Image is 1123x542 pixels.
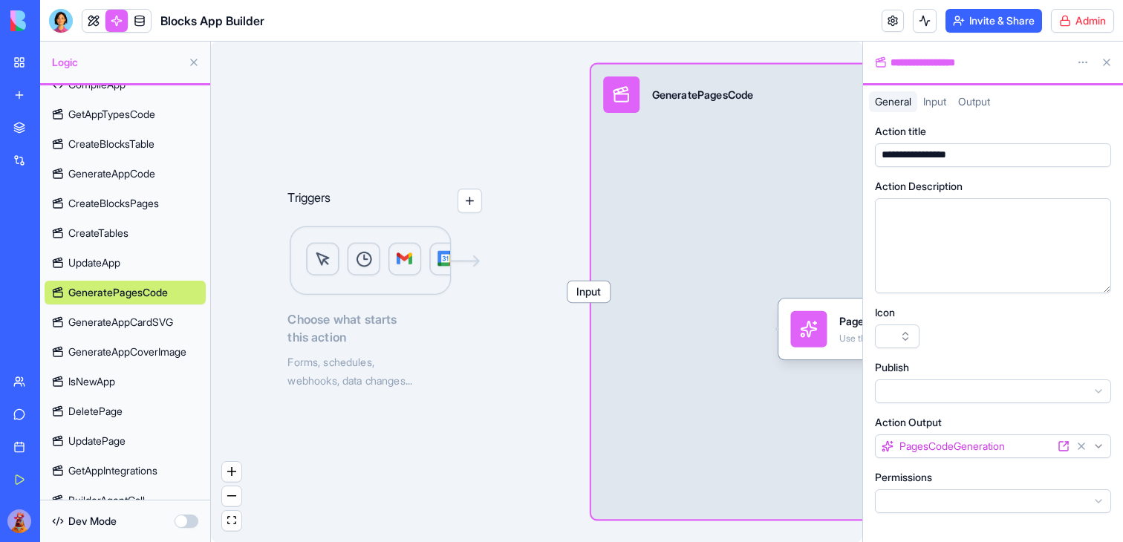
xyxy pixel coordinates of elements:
button: zoom out [222,486,241,506]
span: Input [567,281,610,303]
a: GetAppTypesCode [45,102,206,126]
span: GenerateAppCardSVG [68,315,173,330]
label: Action Output [875,415,942,430]
span: UpdatePage [68,434,126,448]
button: fit view [222,511,241,531]
div: GeneratePagesCode [652,87,754,102]
p: Triggers [287,189,331,213]
div: Use this action for any text-based task, from creating or refining content (articles, summaries, ... [839,332,960,344]
span: BuilderAgentCall [68,493,145,508]
a: BuilderAgentCall [45,489,206,512]
div: PagesCodeGenerationUse this action for any text-based task, from creating or refining content (ar... [778,298,1021,359]
span: General [875,95,911,108]
button: zoom in [222,462,241,482]
span: CreateBlocksPages [68,196,159,211]
img: Kuku_Large_sla5px.png [7,509,31,533]
span: GenerateAppCode [68,166,155,181]
a: GeneratePagesCode [45,281,206,304]
a: DeletePage [45,399,206,423]
a: GenerateAppCoverImage [45,340,206,364]
a: GenerateAppCode [45,162,206,186]
span: CreateBlocksTable [68,137,154,151]
span: Output [958,95,990,108]
a: UpdateApp [45,251,206,275]
a: CreateBlocksTable [45,132,206,156]
span: Choose what starts this action [287,310,481,347]
img: Logic [287,225,481,298]
span: GetAppIntegrations [68,463,157,478]
button: Invite & Share [945,9,1042,33]
span: DeletePage [68,404,123,419]
label: Action Description [875,179,963,194]
span: CreateTables [68,226,128,241]
span: IsNewApp [68,374,115,389]
a: CreateBlocksPages [45,192,206,215]
span: Logic [52,55,182,70]
span: Input [923,95,946,108]
a: IsNewApp [45,370,206,394]
label: Icon [875,305,895,320]
span: GenerateAppCoverImage [68,345,186,359]
span: GetAppTypesCode [68,107,155,122]
div: InputGeneratePagesCode [591,65,1046,520]
span: Forms, schedules, webhooks, data changes... [287,356,411,387]
a: GetAppIntegrations [45,459,206,483]
a: CreateTables [45,221,206,245]
span: UpdateApp [68,255,120,270]
div: TriggersLogicChoose what startsthis actionForms, schedules,webhooks, data changes... [287,140,481,389]
label: Action title [875,124,926,139]
label: Publish [875,360,909,375]
span: Dev Mode [68,514,117,529]
label: Permissions [875,470,932,485]
span: Blocks App Builder [160,12,264,30]
a: GenerateAppCardSVG [45,310,206,334]
button: Admin [1051,9,1114,33]
img: logo [10,10,102,31]
span: GeneratePagesCode [68,285,168,300]
a: UpdatePage [45,429,206,453]
div: PagesCodeGeneration [839,314,960,329]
